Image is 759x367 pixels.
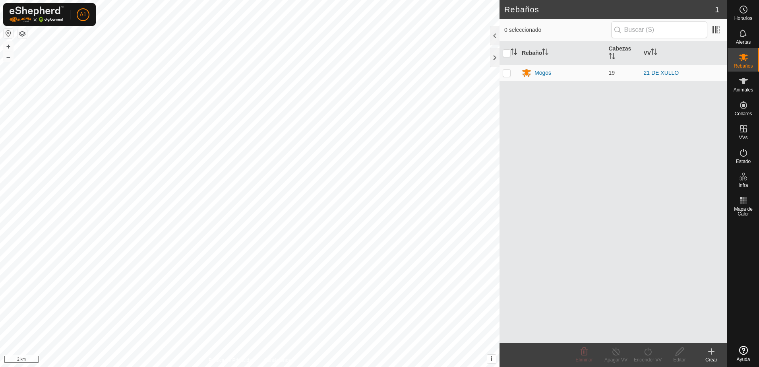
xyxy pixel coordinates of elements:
[738,183,748,188] span: Infra
[644,70,679,76] a: 21 DE XULLO
[491,355,492,362] span: i
[737,357,750,362] span: Ayuda
[734,64,753,68] span: Rebaños
[651,50,657,56] p-sorticon: Activar para ordenar
[504,26,611,34] span: 0 seleccionado
[736,159,751,164] span: Estado
[734,111,752,116] span: Collares
[575,357,592,363] span: Eliminar
[609,70,615,76] span: 19
[4,29,13,38] button: Restablecer Mapa
[734,16,752,21] span: Horarios
[542,50,548,56] p-sorticon: Activar para ordenar
[728,343,759,365] a: Ayuda
[264,357,291,364] a: Contáctenos
[4,52,13,62] button: –
[632,356,664,363] div: Encender VV
[511,50,517,56] p-sorticon: Activar para ordenar
[664,356,695,363] div: Editar
[209,357,254,364] a: Política de Privacidad
[695,356,727,363] div: Crear
[519,41,606,65] th: Rebaño
[609,54,615,60] p-sorticon: Activar para ordenar
[487,355,496,363] button: i
[736,40,751,45] span: Alertas
[715,4,719,16] span: 1
[79,10,86,19] span: A1
[730,207,757,216] span: Mapa de Calor
[606,41,641,65] th: Cabezas
[10,6,64,23] img: Logo Gallagher
[734,87,753,92] span: Animales
[4,42,13,51] button: +
[641,41,728,65] th: VV
[534,69,551,77] div: Mogos
[504,5,715,14] h2: Rebaños
[611,21,707,38] input: Buscar (S)
[17,29,27,39] button: Capas del Mapa
[739,135,747,140] span: VVs
[600,356,632,363] div: Apagar VV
